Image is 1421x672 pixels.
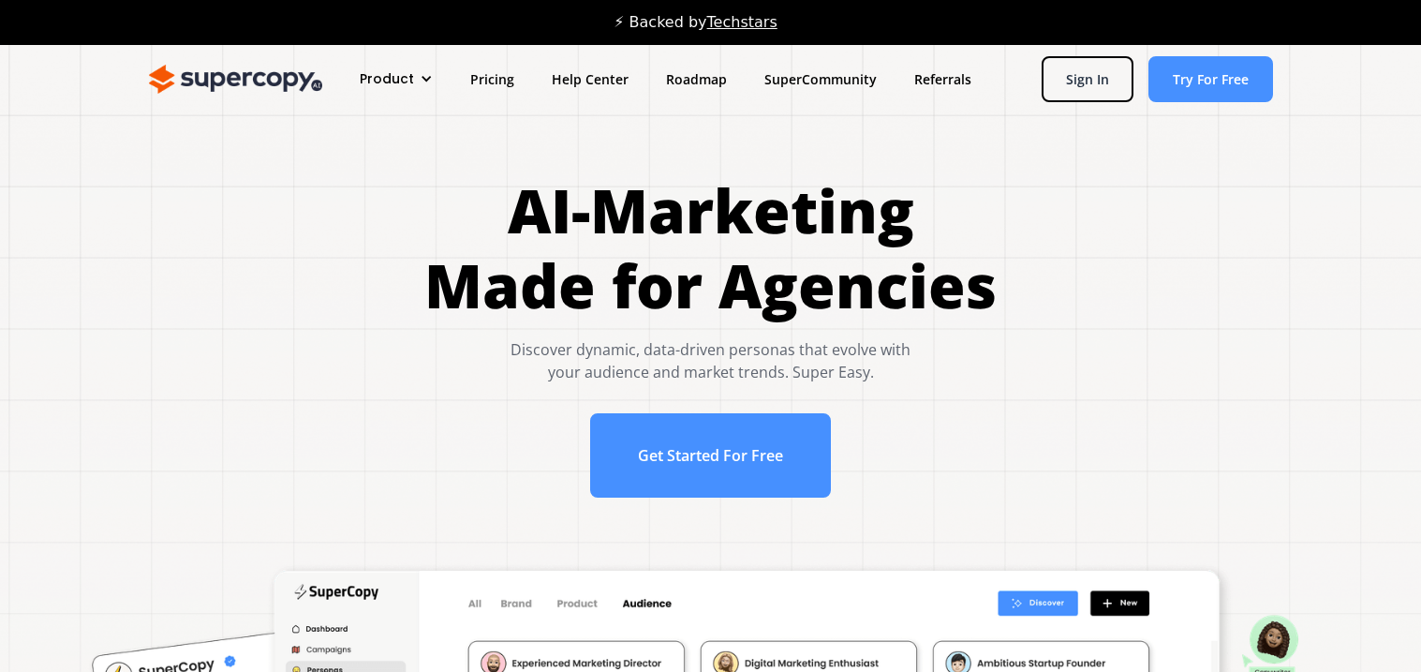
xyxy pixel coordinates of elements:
[896,62,990,97] a: Referrals
[647,62,746,97] a: Roadmap
[360,69,414,89] div: Product
[1042,56,1133,102] a: Sign In
[707,13,777,31] a: Techstars
[614,13,777,32] div: ⚡ Backed by
[424,173,997,323] h1: AI-Marketing Made for Agencies
[1148,56,1273,102] a: Try For Free
[533,62,647,97] a: Help Center
[590,413,831,498] a: Get Started For Free
[746,62,896,97] a: SuperCommunity
[341,62,451,97] div: Product
[451,62,533,97] a: Pricing
[424,338,997,383] div: Discover dynamic, data-driven personas that evolve with your audience and market trends. Super Easy.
